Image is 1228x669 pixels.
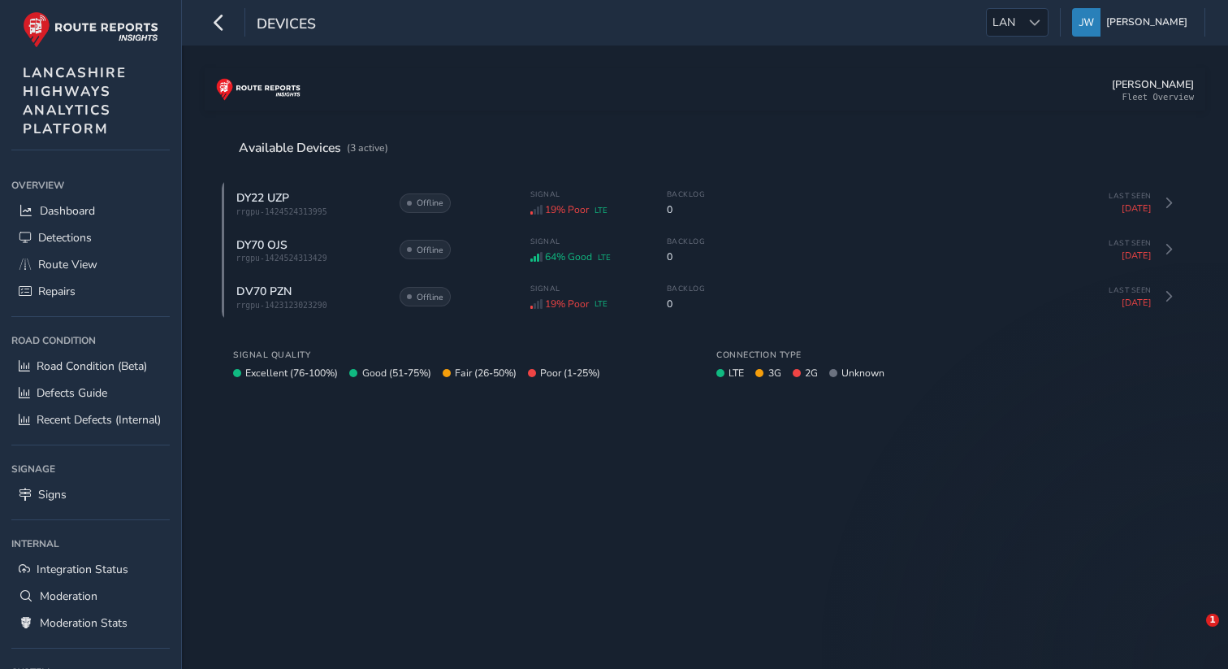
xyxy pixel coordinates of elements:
img: rr logo [216,78,301,101]
span: Poor (1-25%) [540,367,600,380]
span: 3G [768,367,781,380]
div: Fleet Overview [1122,92,1194,102]
span: Last Seen [1070,238,1152,248]
span: Signal [530,237,644,246]
div: Available Devices [239,139,388,157]
div: [PERSON_NAME] [1112,77,1194,91]
span: LANCASHIRE HIGHWAYS ANALYTICS PLATFORM [23,63,127,138]
span: LTE [595,205,608,215]
span: Backlog [667,189,706,199]
span: DY22 UZP [236,190,289,206]
span: DY70 OJS [236,237,288,253]
span: Signal [530,189,644,199]
a: Moderation [11,583,170,610]
a: Integration Status [11,556,170,583]
span: Offline [417,244,443,256]
span: Recent Defects (Internal) [37,412,161,428]
span: Road Condition (Beta) [37,358,147,374]
span: [DATE] [1070,250,1152,262]
span: Integration Status [37,562,128,577]
span: [PERSON_NAME] [1106,8,1187,37]
span: rrgpu-1424524313429 [236,254,383,263]
span: LTE [598,252,611,263]
a: Route View [11,251,170,278]
div: Connection Type [716,349,1177,361]
span: 0 [667,250,706,263]
span: (3 active) [347,141,388,154]
div: Signal Quality [233,349,694,361]
span: rrgpu-1423123023290 [236,301,383,310]
span: Unknown [841,367,884,380]
span: LTE [729,367,744,380]
span: Route View [38,257,97,272]
a: Road Condition (Beta) [11,353,170,380]
span: Last Seen [1070,285,1152,295]
button: [PERSON_NAME] [1072,8,1193,37]
span: 64% Good [545,250,592,263]
span: 0 [667,298,706,311]
span: 1 [1206,614,1219,627]
span: Backlog [667,237,706,246]
span: 19% Poor [545,203,589,216]
span: Good (51-75%) [362,367,431,380]
a: Repairs [11,278,170,305]
span: Fair (26-50%) [455,367,517,380]
span: Detections [38,230,92,245]
div: Internal [11,532,170,556]
span: Dashboard [40,203,95,219]
a: Dashboard [11,198,170,224]
span: Offline [417,291,443,303]
span: Backlog [667,284,706,293]
span: rrgpu-1424524313995 [236,207,383,216]
img: rr logo [23,11,158,48]
span: DV70 PZN [236,284,292,299]
span: 19% Poor [545,298,589,311]
span: Defects Guide [37,385,107,401]
div: Road Condition [11,328,170,353]
span: LAN [987,9,1021,36]
span: Excellent (76-100%) [245,367,338,380]
a: Recent Defects (Internal) [11,406,170,433]
span: Offline [417,197,443,209]
span: Moderation [40,589,97,604]
a: Detections [11,224,170,251]
div: Overview [11,173,170,198]
a: Defects Guide [11,380,170,406]
span: [DATE] [1070,297,1152,309]
span: Devices [257,14,316,37]
a: Moderation Stats [11,610,170,636]
span: 2G [805,367,818,380]
span: 0 [667,203,706,216]
span: Signs [38,487,67,502]
span: Signal [530,284,644,293]
span: LTE [595,298,608,309]
span: Last Seen [1070,191,1152,201]
div: Signage [11,457,170,481]
iframe: Intercom live chat [1173,614,1212,653]
span: [DATE] [1070,202,1152,215]
img: diamond-layout [1072,8,1100,37]
span: Repairs [38,284,76,299]
a: Signs [11,481,170,508]
span: Moderation Stats [40,615,128,631]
